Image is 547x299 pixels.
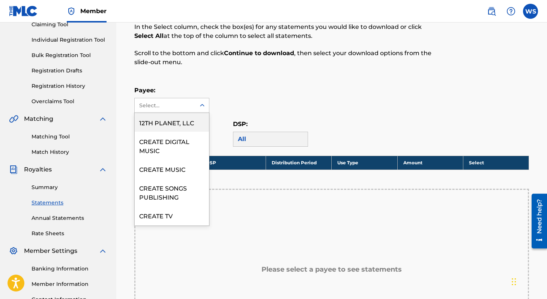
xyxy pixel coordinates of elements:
[80,7,107,15] span: Member
[463,156,529,170] th: Select
[134,23,438,41] p: In the Select column, check the box(es) for any statements you would like to download or click at...
[224,50,294,57] strong: Continue to download
[512,270,516,293] div: Drag
[67,7,76,16] img: Top Rightsholder
[135,206,209,225] div: CREATE TV
[32,82,107,90] a: Registration History
[32,67,107,75] a: Registration Drafts
[24,165,52,174] span: Royalties
[32,98,107,105] a: Overclaims Tool
[32,36,107,44] a: Individual Registration Tool
[9,6,38,17] img: MLC Logo
[266,156,332,170] th: Distribution Period
[506,7,515,16] img: help
[32,133,107,141] a: Matching Tool
[32,51,107,59] a: Bulk Registration Tool
[134,49,438,67] p: Scroll to the bottom and click , then select your download options from the slide-out menu.
[135,132,209,159] div: CREATE DIGITAL MUSIC
[134,87,155,94] label: Payee:
[261,265,402,274] h5: Please select a payee to see statements
[139,102,190,110] div: Select...
[98,114,107,123] img: expand
[135,225,209,243] div: LOWLY PALACE
[487,7,496,16] img: search
[24,246,77,255] span: Member Settings
[98,165,107,174] img: expand
[509,263,547,299] iframe: Chat Widget
[9,114,18,123] img: Matching
[9,246,18,255] img: Member Settings
[135,159,209,178] div: CREATE MUSIC
[523,4,538,19] div: User Menu
[98,246,107,255] img: expand
[526,191,547,251] iframe: Resource Center
[32,230,107,237] a: Rate Sheets
[484,4,499,19] a: Public Search
[32,199,107,207] a: Statements
[135,113,209,132] div: 12TH PLANET, LLC
[503,4,518,19] div: Help
[24,114,53,123] span: Matching
[134,32,164,39] strong: Select All
[32,214,107,222] a: Annual Statements
[32,148,107,156] a: Match History
[32,280,107,288] a: Member Information
[200,156,266,170] th: DSP
[397,156,463,170] th: Amount
[332,156,397,170] th: Use Type
[9,165,18,174] img: Royalties
[32,21,107,29] a: Claiming Tool
[233,120,248,128] label: DSP:
[135,178,209,206] div: CREATE SONGS PUBLISHING
[32,265,107,273] a: Banking Information
[32,183,107,191] a: Summary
